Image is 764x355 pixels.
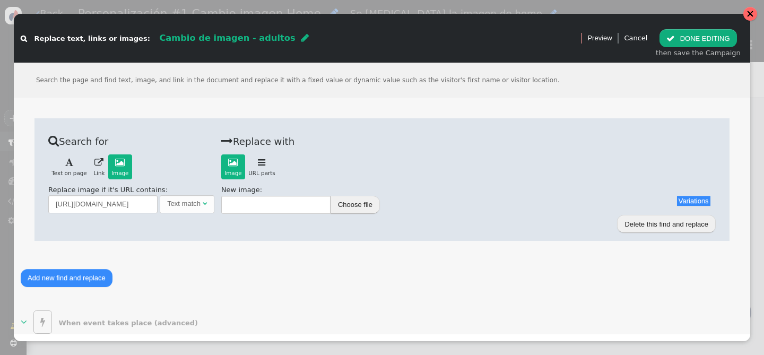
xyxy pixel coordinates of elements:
span:  [666,34,675,42]
div: Text match [167,198,201,209]
span:  [228,158,238,167]
div: Image [224,169,242,178]
button: Choose file [331,196,380,214]
div: Image [111,169,129,178]
span:  [301,33,309,42]
a:  Link [90,154,108,179]
div: Text on page [51,169,87,178]
div: Search for [48,132,214,150]
button: Delete this find and replace [617,215,716,233]
span:  [33,310,52,334]
button: DONE EDITING [659,29,736,47]
span:  [65,158,73,167]
a:  Image [108,154,132,179]
div: Link [93,169,105,178]
a:  Text on page [48,154,90,179]
a:   When event takes place (advanced) [21,310,202,334]
span:  [203,200,207,207]
span:  [115,158,125,167]
span:  [21,317,27,327]
span: Replace text, links or images: [34,34,150,42]
div: New image: [221,185,716,214]
span: Preview [587,33,612,44]
div: Replace with [221,132,716,150]
a: Preview [587,29,612,47]
button: Variations [677,196,710,206]
span:  [221,135,233,146]
a:  Image [221,154,245,179]
div: URL parts [248,169,275,178]
div: Search the page and find text, image, and link in the document and replace it with a fixed value ... [14,63,750,98]
b: When event takes place (advanced) [59,319,198,327]
span: Cambio de imagen - adultos [159,33,295,43]
span:  [21,35,27,42]
a: Cancel [624,34,647,42]
span:  [48,135,59,146]
div: then save the Campaign [656,48,741,58]
a:  URL parts [245,154,279,179]
span:  [94,158,103,167]
div: Replace image if it's URL contains: [48,185,214,213]
button: Add new find and replace [21,269,112,287]
span:  [258,158,265,167]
